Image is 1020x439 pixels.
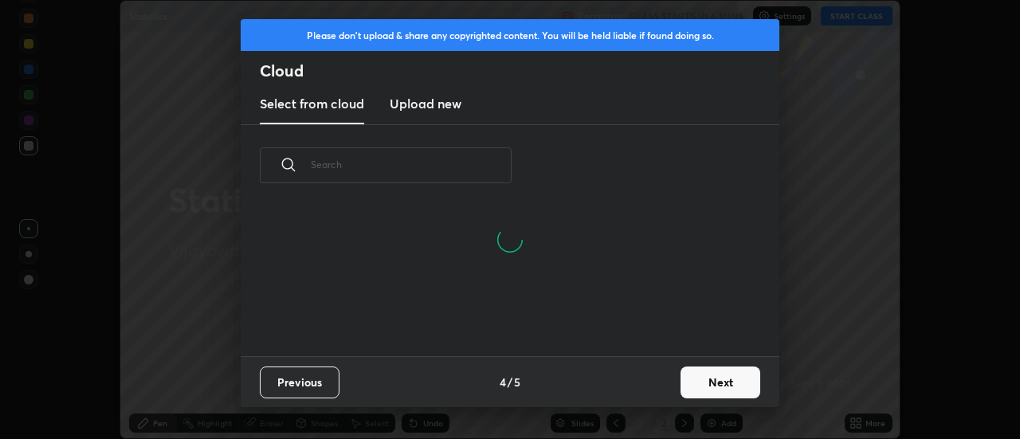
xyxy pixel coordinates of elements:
h3: Select from cloud [260,94,364,113]
div: Please don't upload & share any copyrighted content. You will be held liable if found doing so. [241,19,779,51]
h4: 5 [514,374,520,390]
input: Search [311,131,512,198]
h3: Upload new [390,94,461,113]
h4: 4 [500,374,506,390]
h2: Cloud [260,61,779,81]
h4: / [508,374,512,390]
button: Previous [260,366,339,398]
button: Next [681,366,760,398]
